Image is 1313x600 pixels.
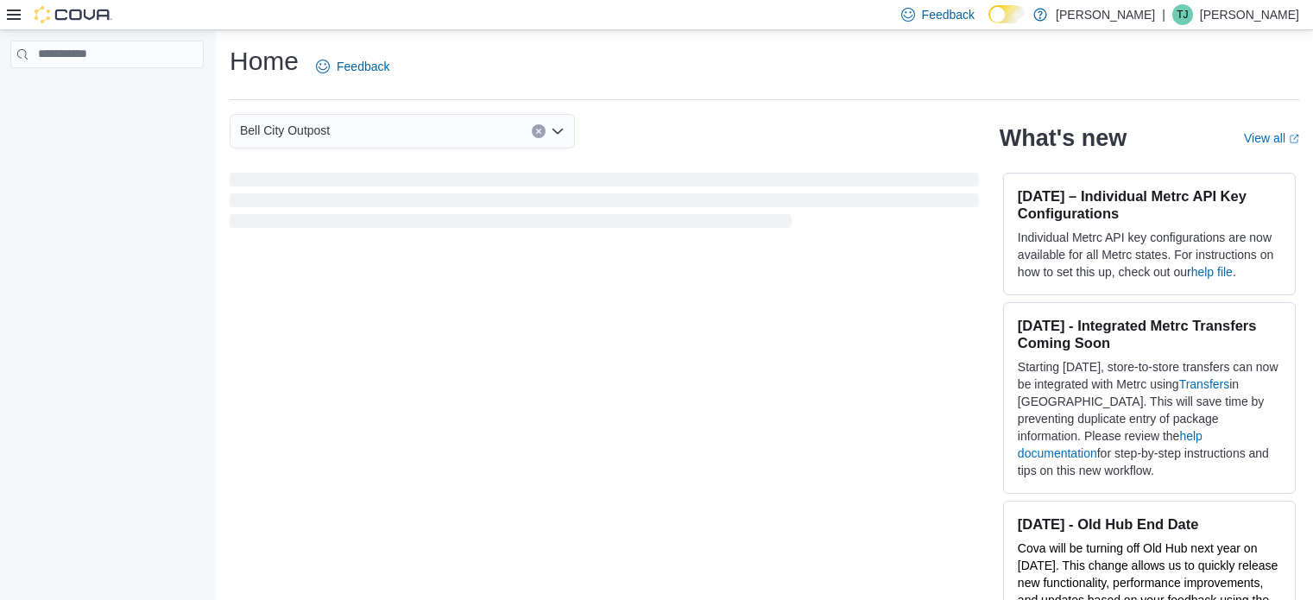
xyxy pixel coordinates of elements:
[240,120,330,141] span: Bell City Outpost
[532,124,546,138] button: Clear input
[1018,515,1281,533] h3: [DATE] - Old Hub End Date
[1172,4,1193,25] div: TJ Jacobs
[230,176,979,231] span: Loading
[1018,429,1203,460] a: help documentation
[551,124,565,138] button: Open list of options
[1018,229,1281,281] p: Individual Metrc API key configurations are now available for all Metrc states. For instructions ...
[230,44,299,79] h1: Home
[988,23,989,24] span: Dark Mode
[1000,124,1127,152] h2: What's new
[1177,4,1188,25] span: TJ
[988,5,1025,23] input: Dark Mode
[1191,265,1233,279] a: help file
[10,72,204,113] nav: Complex example
[922,6,975,23] span: Feedback
[1162,4,1165,25] p: |
[1056,4,1155,25] p: [PERSON_NAME]
[337,58,389,75] span: Feedback
[1244,131,1299,145] a: View allExternal link
[1018,187,1281,222] h3: [DATE] – Individual Metrc API Key Configurations
[1200,4,1299,25] p: [PERSON_NAME]
[1018,317,1281,351] h3: [DATE] - Integrated Metrc Transfers Coming Soon
[1018,358,1281,479] p: Starting [DATE], store-to-store transfers can now be integrated with Metrc using in [GEOGRAPHIC_D...
[1289,134,1299,144] svg: External link
[35,6,112,23] img: Cova
[1179,377,1230,391] a: Transfers
[309,49,396,84] a: Feedback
